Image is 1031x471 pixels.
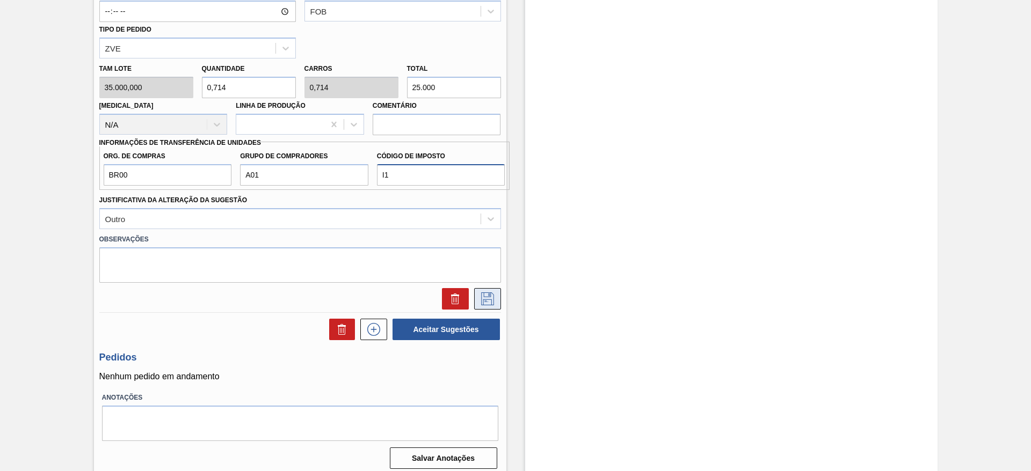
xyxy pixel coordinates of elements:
div: Excluir Sugestões [324,319,355,340]
label: Informações de Transferência de Unidades [99,139,262,146]
div: Salvar Sugestão [469,288,501,310]
div: FOB [310,7,327,16]
label: Tam lote [99,61,193,77]
label: Org. de Compras [104,149,232,164]
label: Total [407,65,428,72]
label: Observações [99,232,501,247]
label: Código de Imposto [377,149,505,164]
p: Nenhum pedido em andamento [99,372,501,381]
label: Linha de Produção [236,102,306,109]
div: Excluir Sugestão [437,288,469,310]
label: Justificativa da Alteração da Sugestão [99,196,248,204]
div: Outro [105,214,126,223]
h3: Pedidos [99,352,501,363]
label: [MEDICAL_DATA] [99,102,154,109]
label: Carros [304,65,332,72]
label: Tipo de pedido [99,26,151,33]
label: Comentário [373,98,501,114]
button: Salvar Anotações [390,447,497,469]
label: Quantidade [202,65,245,72]
label: Anotações [102,390,498,406]
div: ZVE [105,43,121,53]
label: Grupo de Compradores [240,149,368,164]
div: Nova sugestão [355,319,387,340]
div: Aceitar Sugestões [387,318,501,341]
button: Aceitar Sugestões [393,319,500,340]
